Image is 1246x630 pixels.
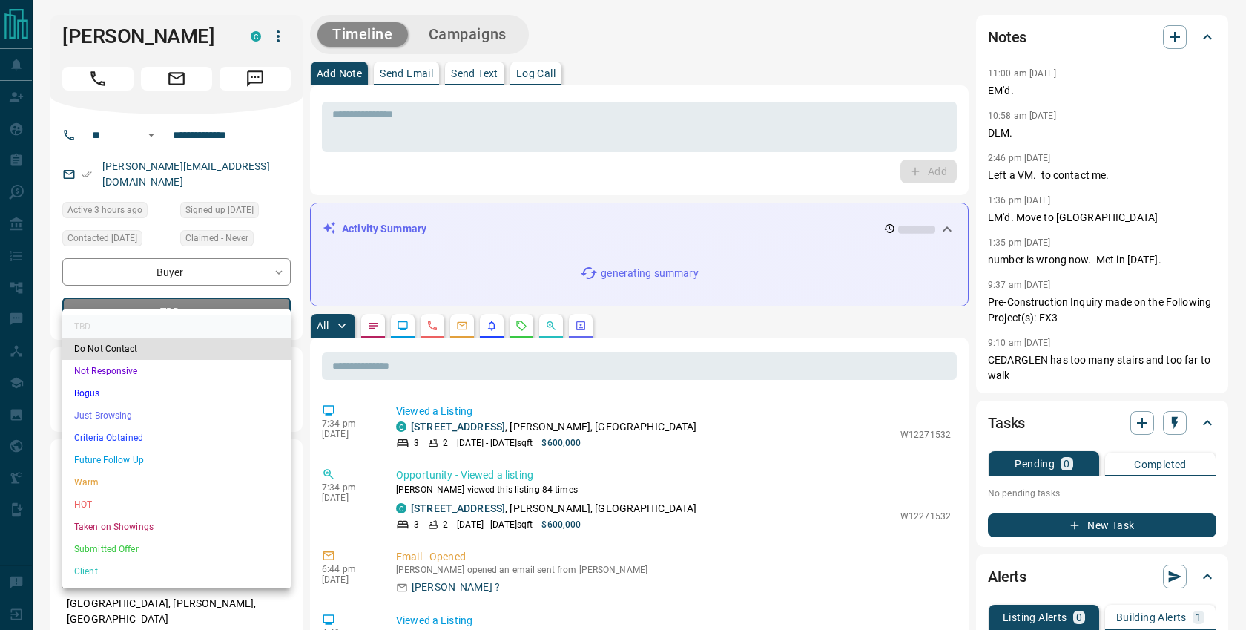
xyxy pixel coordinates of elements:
li: Do Not Contact [62,338,291,360]
li: Future Follow Up [62,449,291,471]
li: Just Browsing [62,404,291,427]
li: Criteria Obtained [62,427,291,449]
li: Submitted Offer [62,538,291,560]
li: Warm [62,471,291,493]
li: Client [62,560,291,583]
li: Bogus [62,382,291,404]
li: HOT [62,493,291,516]
li: Taken on Showings [62,516,291,538]
li: Not Responsive [62,360,291,382]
